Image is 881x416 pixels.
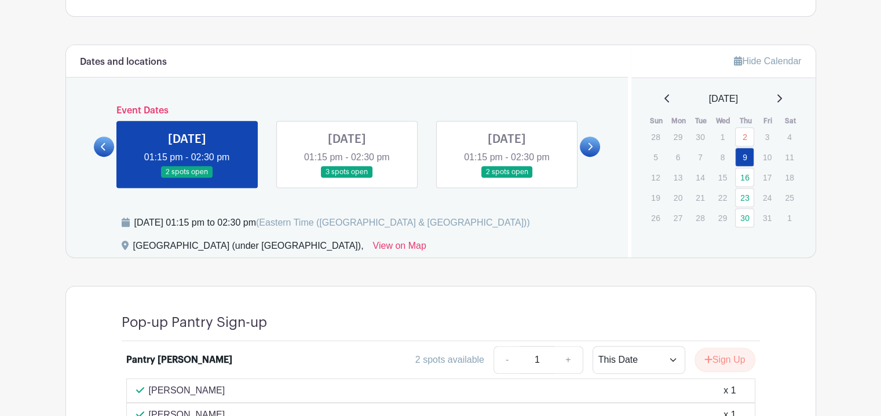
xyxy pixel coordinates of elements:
[646,128,665,146] p: 28
[690,115,712,127] th: Tue
[646,148,665,166] p: 5
[415,353,484,367] div: 2 spots available
[373,239,426,257] a: View on Map
[80,57,167,68] h6: Dates and locations
[735,127,754,146] a: 2
[758,168,777,186] p: 17
[735,208,754,227] a: 30
[713,168,732,186] p: 15
[668,115,690,127] th: Mon
[734,56,801,66] a: Hide Calendar
[723,384,736,397] div: x 1
[713,209,732,227] p: 29
[690,189,710,207] p: 21
[134,216,530,230] div: [DATE] 01:15 pm to 02:30 pm
[713,148,732,166] p: 8
[735,188,754,207] a: 23
[668,168,688,186] p: 13
[668,189,688,207] p: 20
[758,189,777,207] p: 24
[256,218,530,227] span: (Eastern Time ([GEOGRAPHIC_DATA] & [GEOGRAPHIC_DATA]))
[713,128,732,146] p: 1
[780,168,799,186] p: 18
[690,209,710,227] p: 28
[780,189,799,207] p: 25
[668,128,688,146] p: 29
[758,128,777,146] p: 3
[690,168,710,186] p: 14
[493,346,520,374] a: -
[668,148,688,166] p: 6
[645,115,668,127] th: Sun
[709,92,738,106] span: [DATE]
[694,348,755,372] button: Sign Up
[646,209,665,227] p: 26
[735,148,754,167] a: 9
[149,384,225,397] p: [PERSON_NAME]
[758,209,777,227] p: 31
[690,148,710,166] p: 7
[780,148,799,166] p: 11
[122,314,267,331] h4: Pop-up Pantry Sign-up
[712,115,735,127] th: Wed
[668,209,688,227] p: 27
[646,168,665,186] p: 12
[126,353,232,367] div: Pantry [PERSON_NAME]
[554,346,583,374] a: +
[114,105,580,116] h6: Event Dates
[758,148,777,166] p: 10
[734,115,757,127] th: Thu
[735,168,754,187] a: 16
[646,189,665,207] p: 19
[780,209,799,227] p: 1
[779,115,802,127] th: Sat
[690,128,710,146] p: 30
[713,189,732,207] p: 22
[780,128,799,146] p: 4
[757,115,780,127] th: Fri
[133,239,364,257] div: [GEOGRAPHIC_DATA] (under [GEOGRAPHIC_DATA]),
